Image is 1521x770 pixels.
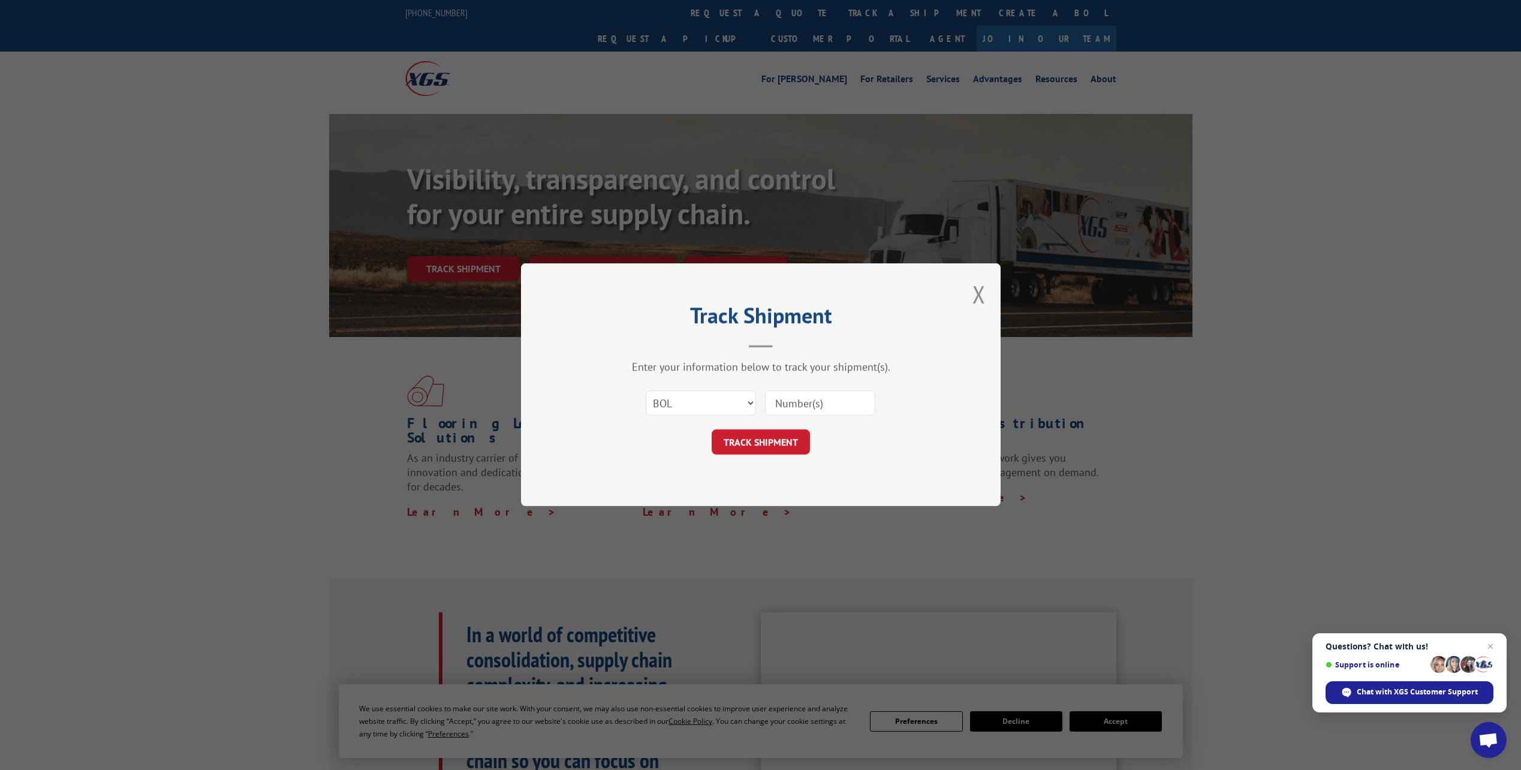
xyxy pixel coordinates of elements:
span: Questions? Chat with us! [1326,642,1493,651]
span: Chat with XGS Customer Support [1357,687,1478,697]
h2: Track Shipment [581,307,941,330]
button: TRACK SHIPMENT [712,430,810,455]
span: Support is online [1326,660,1426,669]
span: Chat with XGS Customer Support [1326,681,1493,704]
input: Number(s) [765,391,875,416]
button: Close modal [972,278,986,310]
div: Enter your information below to track your shipment(s). [581,360,941,374]
a: Open chat [1471,722,1507,758]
